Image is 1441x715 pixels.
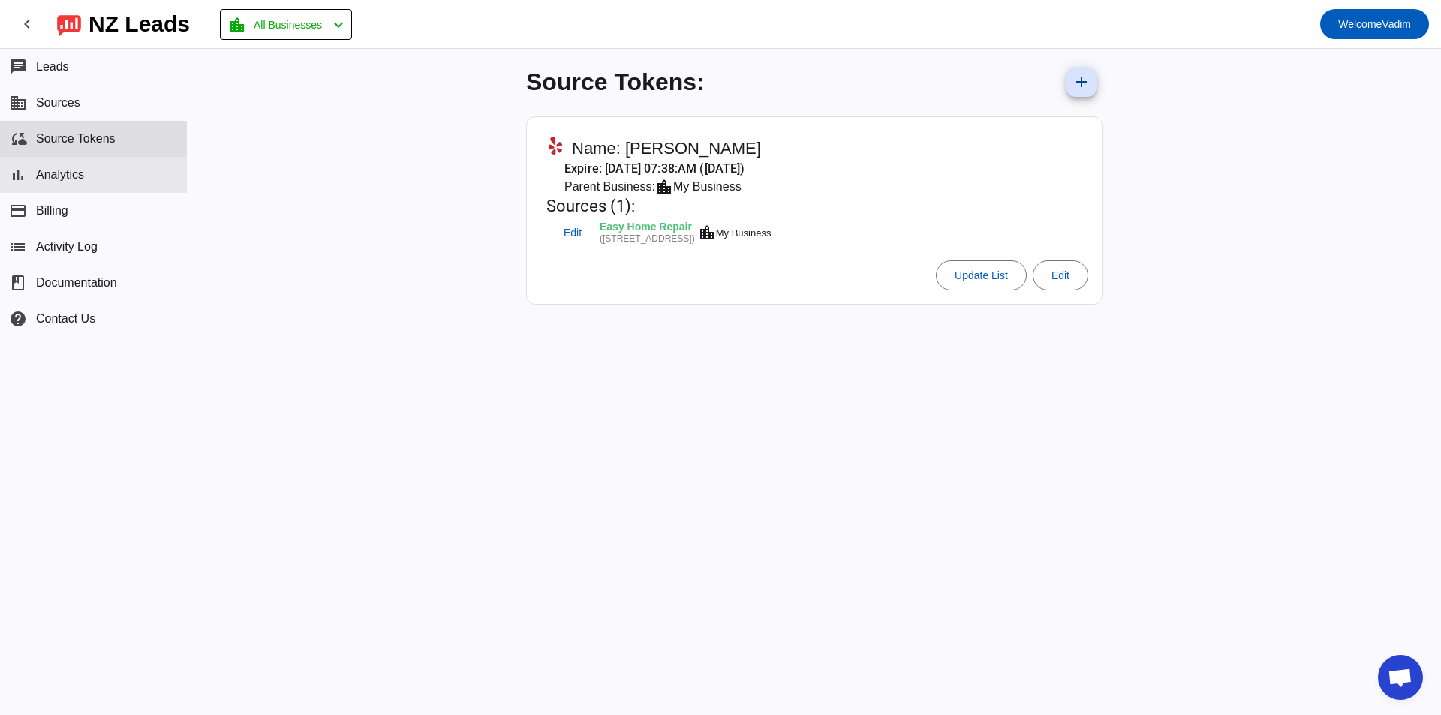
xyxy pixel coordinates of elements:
span: Sources [36,96,80,110]
span: Edit [564,228,582,238]
div: Easy Home Repair [600,222,695,234]
div: ([STREET_ADDRESS]) [600,234,695,244]
div: My Business [673,178,742,196]
mat-icon: help [9,310,27,328]
mat-icon: add [1072,73,1091,91]
span: Welcome [1338,18,1382,30]
mat-icon: cloud_sync [9,130,27,148]
span: Source Tokens [36,132,116,146]
mat-card-title: Sources (1): [546,196,773,217]
mat-icon: bar_chart [9,166,27,184]
mat-icon: location_city [655,178,673,196]
mat-icon: business [9,94,27,112]
span: Contact Us [36,312,95,326]
span: Documentation [36,276,117,290]
span: Vadim [1338,14,1411,35]
a: Open chat [1378,655,1423,700]
button: All Businesses [220,9,352,40]
h1: Source Tokens: [526,68,705,96]
button: WelcomeVadim [1320,9,1429,39]
button: Edit [549,219,597,246]
span: Activity Log [36,240,98,254]
mat-icon: location_city [228,16,246,34]
span: Edit [1051,269,1069,281]
mat-icon: location_city [698,224,716,242]
div: My Business [716,228,772,238]
mat-icon: list [9,238,27,256]
span: Billing [36,204,68,218]
span: All Businesses [254,14,322,35]
mat-icon: payment [9,202,27,220]
img: logo [57,11,81,37]
mat-card-subtitle: Expire: [DATE] 07:38:AM ([DATE]) [546,160,773,178]
span: Parent Business: [564,178,655,196]
mat-icon: chevron_left [329,16,347,34]
span: Update List [955,269,1008,281]
span: Leads [36,60,69,74]
span: book [9,274,27,292]
span: Name: [PERSON_NAME] [572,138,761,159]
mat-icon: chevron_left [18,15,36,33]
button: Edit [1033,260,1088,290]
div: NZ Leads [89,14,190,35]
mat-icon: chat [9,58,27,76]
button: Update List [936,260,1027,290]
span: Analytics [36,168,84,182]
